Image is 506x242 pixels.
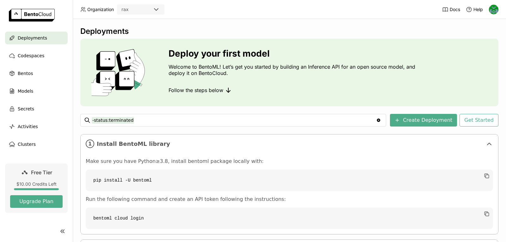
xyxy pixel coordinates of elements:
[85,49,153,96] img: cover onboarding
[5,138,68,151] a: Clusters
[121,6,129,13] div: rax
[18,105,34,113] span: Secrets
[80,27,498,36] div: Deployments
[169,48,418,59] h3: Deploy your first model
[92,115,376,125] input: Search
[169,87,223,93] span: Follow the steps below
[18,70,33,77] span: Bentos
[86,140,94,148] i: 1
[5,32,68,44] a: Deployments
[390,114,457,127] button: Create Deployment
[18,52,44,59] span: Codespaces
[86,208,493,229] code: bentoml cloud login
[473,7,483,12] span: Help
[169,64,418,76] p: Welcome to BentoML! Let’s get you started by building an Inference API for an open source model, ...
[5,164,68,213] a: Free Tier$10.00 Credits LeftUpgrade Plan
[442,6,460,13] a: Docs
[86,170,493,191] code: pip install -U bentoml
[18,140,36,148] span: Clusters
[5,85,68,97] a: Models
[450,7,460,12] span: Docs
[460,114,498,127] button: Get Started
[129,7,130,13] input: Selected rax.
[10,181,63,187] div: $10.00 Credits Left
[376,118,381,123] svg: Clear value
[466,6,483,13] div: Help
[18,123,38,130] span: Activities
[86,196,493,202] p: Run the following command and create an API token following the instructions:
[18,87,33,95] span: Models
[10,195,63,208] button: Upgrade Plan
[5,67,68,80] a: Bentos
[5,49,68,62] a: Codespaces
[86,158,493,164] p: Make sure you have Python≥3.8, install bentoml package locally with:
[5,102,68,115] a: Secrets
[97,140,483,147] span: Install BentoML library
[87,7,114,12] span: Organization
[81,134,498,153] div: 1Install BentoML library
[489,5,498,14] img: itas final
[18,34,47,42] span: Deployments
[31,169,52,176] span: Free Tier
[5,120,68,133] a: Activities
[9,9,55,22] img: logo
